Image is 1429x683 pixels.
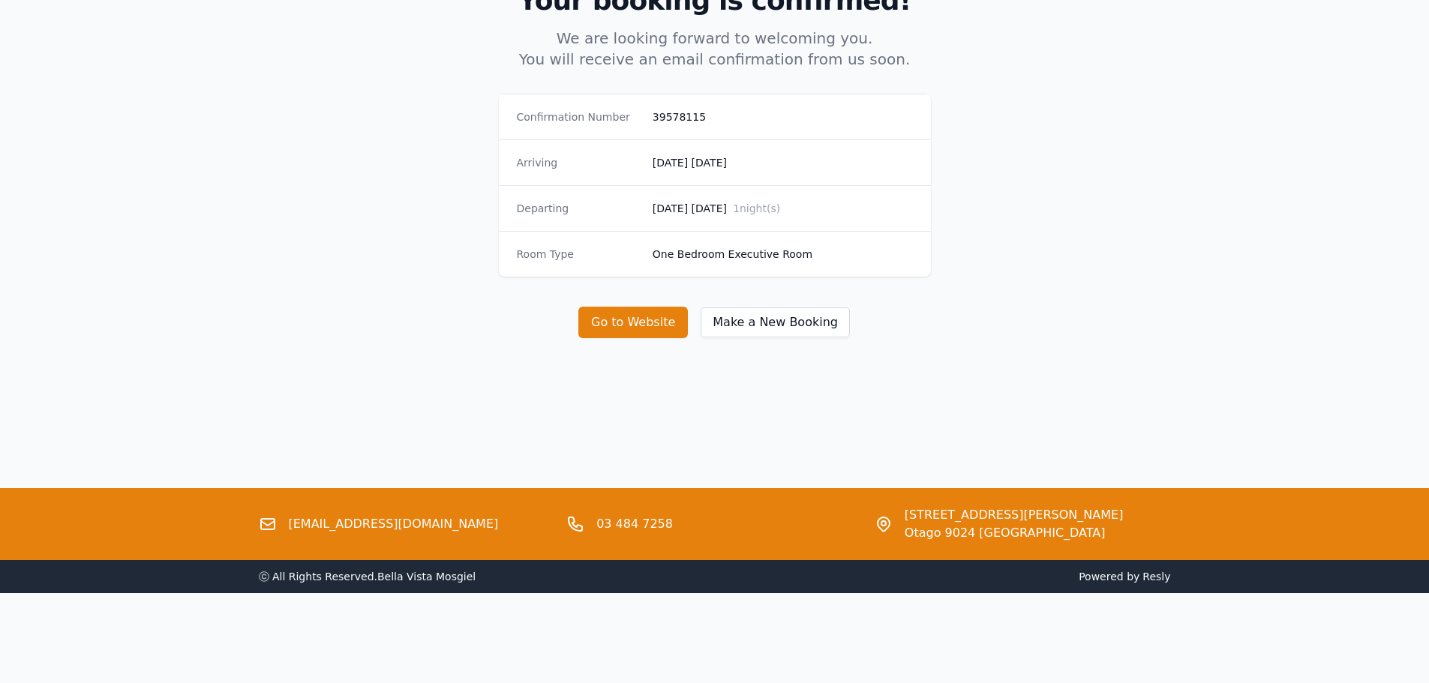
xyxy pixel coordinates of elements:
[653,201,913,216] dd: [DATE] [DATE]
[1142,571,1170,583] a: Resly
[905,506,1124,524] span: [STREET_ADDRESS][PERSON_NAME]
[653,109,913,124] dd: 39578115
[653,155,913,170] dd: [DATE] [DATE]
[733,202,780,214] span: 1 night(s)
[289,515,499,533] a: [EMAIL_ADDRESS][DOMAIN_NAME]
[905,524,1124,542] span: Otago 9024 [GEOGRAPHIC_DATA]
[653,247,913,262] dd: One Bedroom Executive Room
[517,247,641,262] dt: Room Type
[721,569,1171,584] span: Powered by
[427,28,1003,70] p: We are looking forward to welcoming you. You will receive an email confirmation from us soon.
[517,155,641,170] dt: Arriving
[259,571,476,583] span: ⓒ All Rights Reserved. Bella Vista Mosgiel
[578,315,700,329] a: Go to Website
[578,307,688,338] button: Go to Website
[700,307,851,338] button: Make a New Booking
[517,201,641,216] dt: Departing
[596,515,673,533] a: 03 484 7258
[517,109,641,124] dt: Confirmation Number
